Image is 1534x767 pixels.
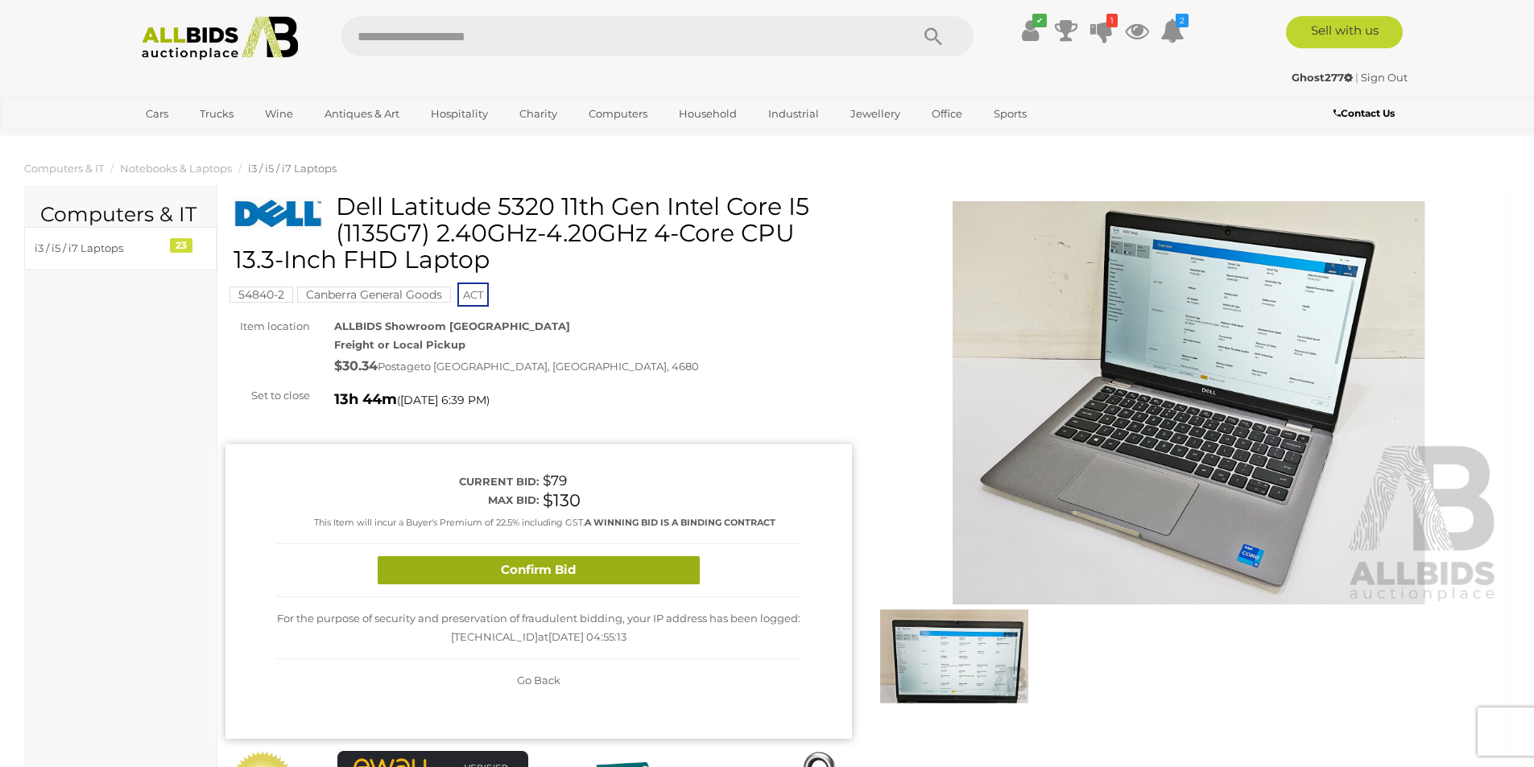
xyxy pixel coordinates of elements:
span: $79 [543,472,567,489]
a: 1 [1090,16,1114,45]
a: i3 / i5 / i7 Laptops 23 [24,227,217,270]
strong: Freight or Local Pickup [334,338,465,351]
img: Dell Latitude 5320 11th Gen Intel Core I5 (1135G7) 2.40GHz-4.20GHz 4-Core CPU 13.3-Inch FHD Laptop [876,201,1503,604]
span: ( ) [397,394,490,406]
div: For the purpose of security and preservation of fraudulent bidding, your IP address has been logg... [276,597,801,660]
span: to [GEOGRAPHIC_DATA], [GEOGRAPHIC_DATA], 4680 [420,360,699,373]
b: A WINNING BID IS A BINDING CONTRACT [585,517,775,528]
a: Jewellery [840,101,911,127]
a: Trucks [189,101,244,127]
a: Wine [254,101,304,127]
a: i3 / i5 / i7 Laptops [248,162,337,175]
a: 2 [1160,16,1185,45]
a: Ghost277 [1292,71,1355,84]
h2: Computers & IT [40,204,201,226]
img: Dell Latitude 5320 11th Gen Intel Core I5 (1135G7) 2.40GHz-4.20GHz 4-Core CPU 13.3-Inch FHD Laptop [234,197,324,230]
a: Sell with us [1286,16,1403,48]
a: Canberra General Goods [297,288,451,301]
strong: ALLBIDS Showroom [GEOGRAPHIC_DATA] [334,320,570,332]
a: [GEOGRAPHIC_DATA] [135,127,271,154]
a: Industrial [758,101,829,127]
span: Go Back [517,674,560,687]
span: ACT [457,282,489,307]
span: [DATE] 04:55:13 [548,630,626,643]
span: [TECHNICAL_ID] [451,630,538,643]
a: Charity [509,101,568,127]
a: Computers [578,101,658,127]
a: Antiques & Art [314,101,410,127]
button: Search [893,16,974,56]
div: Postage [334,355,852,378]
i: 2 [1176,14,1189,27]
a: Computers & IT [24,162,104,175]
a: Sports [983,101,1037,127]
a: Sign Out [1361,71,1408,84]
div: Set to close [213,386,322,405]
a: Office [921,101,973,127]
strong: $30.34 [334,358,378,373]
strong: 13h 44m [334,390,397,408]
h1: Dell Latitude 5320 11th Gen Intel Core I5 (1135G7) 2.40GHz-4.20GHz 4-Core CPU 13.3-Inch FHD Laptop [234,193,848,273]
div: Current bid: [276,472,539,491]
a: 54840-2 [229,288,293,301]
div: i3 / i5 / i7 Laptops [35,239,167,258]
mark: 54840-2 [229,287,293,303]
img: Dell Latitude 5320 11th Gen Intel Core I5 (1135G7) 2.40GHz-4.20GHz 4-Core CPU 13.3-Inch FHD Laptop [880,608,1028,704]
i: 1 [1106,14,1118,27]
small: This Item will incur a Buyer's Premium of 22.5% including GST. [314,517,775,528]
span: | [1355,71,1358,84]
a: Household [668,101,747,127]
a: ✔ [1019,16,1043,45]
span: $130 [543,490,581,510]
i: ✔ [1032,14,1047,27]
div: Max bid: [276,491,539,509]
img: Allbids.com.au [133,16,308,60]
mark: Canberra General Goods [297,287,451,303]
div: Item location [213,317,322,336]
a: Cars [135,101,179,127]
span: [DATE] 6:39 PM [400,393,486,407]
a: Hospitality [420,101,498,127]
a: Notebooks & Laptops [120,162,232,175]
a: Contact Us [1333,105,1399,122]
strong: Ghost277 [1292,71,1353,84]
button: Confirm Bid [378,556,700,584]
b: Contact Us [1333,107,1395,119]
div: 23 [170,238,192,253]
